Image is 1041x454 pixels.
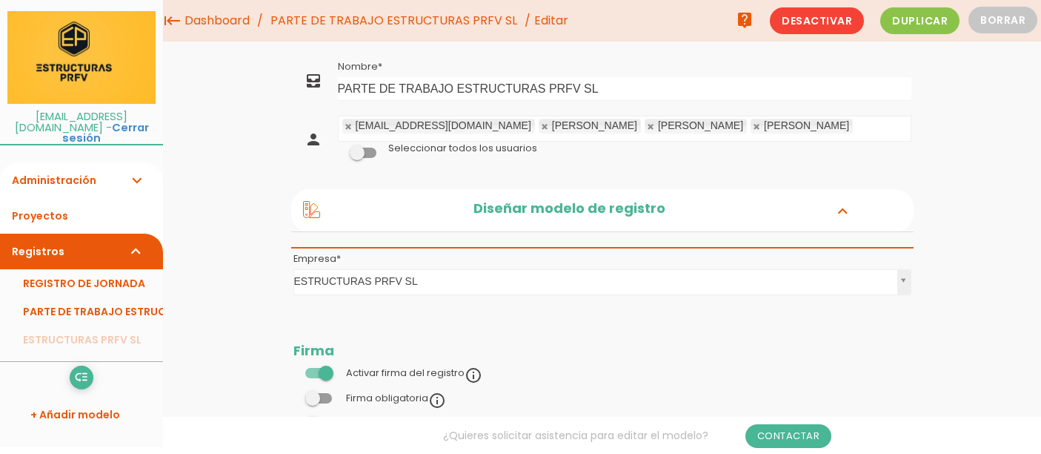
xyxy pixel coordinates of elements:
i: all_inbox [305,72,322,90]
h2: Diseñar modelo de registro [320,201,819,220]
label: Firma obligatoria [346,392,446,404]
a: Cerrar sesión [62,120,149,146]
label: Nombre [338,60,382,73]
button: Borrar [968,7,1037,33]
i: person [305,131,322,148]
span: Editar [534,12,568,29]
a: + Añadir modelo [7,397,156,432]
img: itcons-logo [7,11,156,104]
span: ESTRUCTURAS PRFV SL [294,270,891,293]
i: live_help [736,5,754,35]
label: Activar firma del registro [346,366,482,379]
div: [EMAIL_ADDRESS][DOMAIN_NAME] [356,121,531,131]
div: [PERSON_NAME] [764,121,849,131]
a: ESTRUCTURAS PRFV SL [294,270,911,295]
i: info_outline [428,392,446,409]
i: expand_more [831,201,854,220]
i: expand_more [127,234,145,269]
label: Seleccionar todos los usuarios [388,142,537,155]
a: Contactar [745,424,832,448]
div: [PERSON_NAME] [552,121,637,131]
i: low_priority [74,366,88,389]
a: live_help [730,5,759,35]
i: expand_more [127,162,145,198]
a: low_priority [70,366,93,389]
span: Duplicar [880,7,959,34]
div: [PERSON_NAME] [658,121,743,131]
i: info_outline [465,366,482,384]
label: Empresa [293,252,341,266]
span: Desactivar [770,7,864,34]
h2: Firma [293,343,911,358]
